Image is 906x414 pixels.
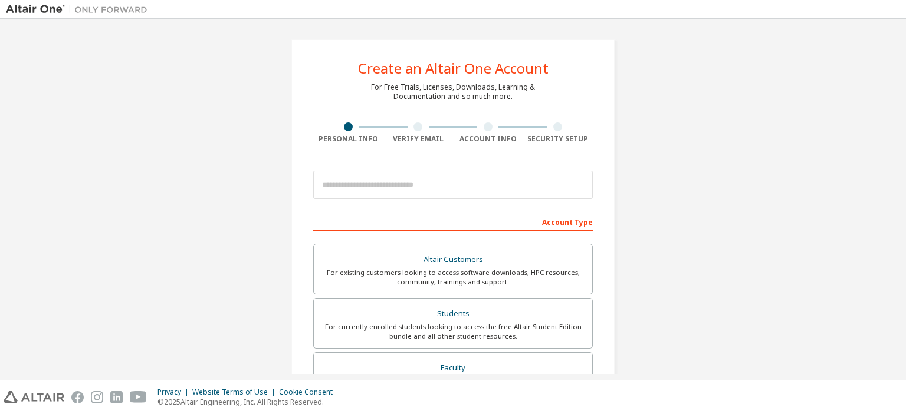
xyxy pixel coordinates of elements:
div: Cookie Consent [279,387,340,397]
div: Students [321,306,585,322]
img: youtube.svg [130,391,147,403]
div: Website Terms of Use [192,387,279,397]
img: altair_logo.svg [4,391,64,403]
div: For existing customers looking to access software downloads, HPC resources, community, trainings ... [321,268,585,287]
div: Account Type [313,212,593,231]
div: For Free Trials, Licenses, Downloads, Learning & Documentation and so much more. [371,82,535,101]
img: linkedin.svg [110,391,123,403]
div: Faculty [321,360,585,376]
p: © 2025 Altair Engineering, Inc. All Rights Reserved. [157,397,340,407]
div: Account Info [453,134,523,144]
div: For currently enrolled students looking to access the free Altair Student Edition bundle and all ... [321,322,585,341]
div: Privacy [157,387,192,397]
div: Altair Customers [321,251,585,268]
img: facebook.svg [71,391,84,403]
div: Create an Altair One Account [358,61,549,75]
div: Personal Info [313,134,383,144]
div: Verify Email [383,134,454,144]
div: Security Setup [523,134,593,144]
img: instagram.svg [91,391,103,403]
img: Altair One [6,4,153,15]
